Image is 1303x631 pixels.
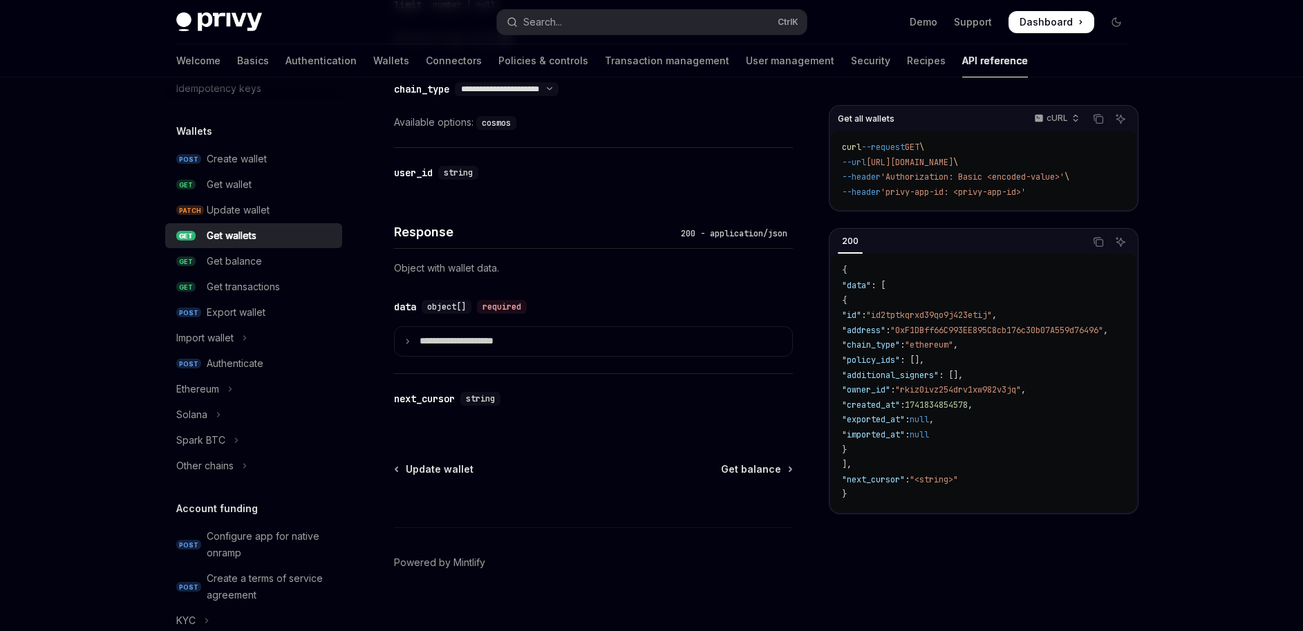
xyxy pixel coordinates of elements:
[165,566,342,608] a: POSTCreate a terms of service agreement
[285,44,357,77] a: Authentication
[1047,113,1068,124] p: cURL
[176,154,201,164] span: POST
[207,202,270,218] div: Update wallet
[176,180,196,190] span: GET
[842,339,900,350] span: "chain_type"
[900,339,905,350] span: :
[842,399,900,411] span: "created_at"
[1089,110,1107,128] button: Copy the contents from the code block
[910,15,937,29] a: Demo
[165,428,342,453] button: Toggle Spark BTC section
[1020,15,1073,29] span: Dashboard
[866,310,992,321] span: "id2tptkqrxd39qo9j423etij"
[842,325,885,336] span: "address"
[176,282,196,292] span: GET
[1021,384,1026,395] span: ,
[842,474,905,485] span: "next_cursor"
[939,370,963,381] span: : [],
[885,325,890,336] span: :
[395,462,474,476] a: Update wallet
[842,384,890,395] span: "owner_id"
[165,377,342,402] button: Toggle Ethereum section
[851,44,890,77] a: Security
[905,414,910,425] span: :
[1089,233,1107,251] button: Copy the contents from the code block
[176,256,196,267] span: GET
[905,142,919,153] span: GET
[675,227,793,241] div: 200 - application/json
[394,166,433,180] div: user_id
[176,123,212,140] h5: Wallets
[176,582,201,592] span: POST
[373,44,409,77] a: Wallets
[881,171,1065,182] span: 'Authorization: Basic <encoded-value>'
[237,44,269,77] a: Basics
[910,414,929,425] span: null
[861,310,866,321] span: :
[842,310,861,321] span: "id"
[968,399,973,411] span: ,
[523,14,562,30] div: Search...
[842,429,905,440] span: "imported_at"
[498,44,588,77] a: Policies & controls
[477,300,527,314] div: required
[176,44,221,77] a: Welcome
[176,231,196,241] span: GET
[207,151,267,167] div: Create wallet
[838,113,894,124] span: Get all wallets
[165,223,342,248] a: GETGet wallets
[394,260,793,276] p: Object with wallet data.
[1065,171,1069,182] span: \
[910,429,929,440] span: null
[165,524,342,565] a: POSTConfigure app for native onramp
[842,355,900,366] span: "policy_ids"
[176,540,201,550] span: POST
[1112,110,1129,128] button: Ask AI
[842,414,905,425] span: "exported_at"
[165,326,342,350] button: Toggle Import wallet section
[394,556,485,569] a: Powered by Mintlify
[842,444,847,455] span: }
[905,474,910,485] span: :
[165,453,342,478] button: Toggle Other chains section
[919,142,924,153] span: \
[778,17,798,28] span: Ctrl K
[165,172,342,197] a: GETGet wallet
[207,570,334,603] div: Create a terms of service agreement
[900,399,905,411] span: :
[910,474,958,485] span: "<string>"
[721,462,791,476] a: Get balance
[176,381,219,397] div: Ethereum
[394,300,416,314] div: data
[900,355,924,366] span: : [],
[890,325,1103,336] span: "0xF1DBff66C993EE895C8cb176c30b07A559d76496"
[866,157,953,168] span: [URL][DOMAIN_NAME]
[394,392,455,406] div: next_cursor
[907,44,946,77] a: Recipes
[605,44,729,77] a: Transaction management
[1112,233,1129,251] button: Ask AI
[861,142,905,153] span: --request
[1027,107,1085,131] button: cURL
[953,339,958,350] span: ,
[992,310,997,321] span: ,
[176,330,234,346] div: Import wallet
[895,384,1021,395] span: "rkiz0ivz254drv1xw982v3jq"
[406,462,474,476] span: Update wallet
[929,414,934,425] span: ,
[842,142,861,153] span: curl
[176,205,204,216] span: PATCH
[176,432,225,449] div: Spark BTC
[962,44,1028,77] a: API reference
[394,114,793,131] div: Available options:
[838,233,863,249] div: 200
[426,44,482,77] a: Connectors
[842,171,881,182] span: --header
[394,82,449,96] div: chain_type
[444,167,473,178] span: string
[207,304,265,321] div: Export wallet
[497,10,807,35] button: Open search
[1009,11,1094,33] a: Dashboard
[176,308,201,318] span: POST
[721,462,781,476] span: Get balance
